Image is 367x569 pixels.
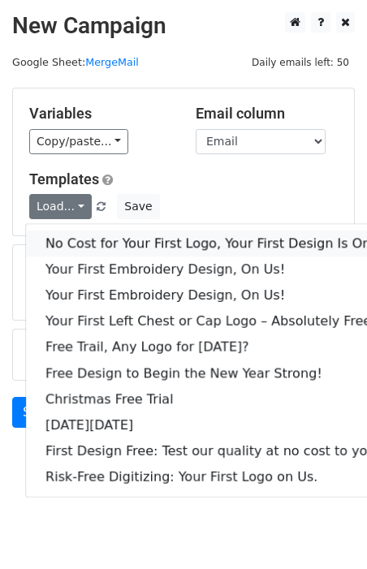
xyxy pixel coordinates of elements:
[196,105,338,123] h5: Email column
[246,56,355,68] a: Daily emails left: 50
[12,12,355,40] h2: New Campaign
[12,56,139,68] small: Google Sheet:
[29,194,92,219] a: Load...
[117,194,159,219] button: Save
[29,170,99,188] a: Templates
[29,129,128,154] a: Copy/paste...
[85,56,139,68] a: MergeMail
[29,105,171,123] h5: Variables
[246,54,355,71] span: Daily emails left: 50
[12,397,66,428] a: Send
